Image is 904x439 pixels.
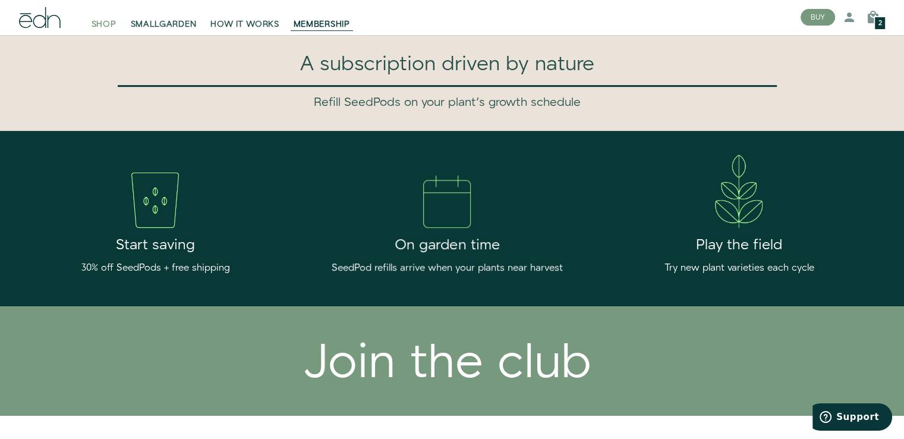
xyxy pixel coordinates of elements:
[878,21,882,27] span: 2
[19,263,292,274] h4: 30% off SeedPods + free shipping
[603,237,875,253] h2: Play the field
[812,403,892,433] iframe: Opent een widget waar u meer informatie kunt vinden
[124,5,204,31] a: SMALLGARDEN
[286,5,357,31] a: MEMBERSHIP
[210,19,279,31] span: HOW IT WORKS
[19,237,292,253] h2: Start saving
[84,5,124,31] a: SHOP
[92,19,116,31] span: SHOP
[294,19,350,31] span: MEMBERSHIP
[311,237,584,253] h2: On garden time
[203,5,286,31] a: HOW IT WORKS
[131,19,197,31] span: SMALLGARDEN
[100,54,795,76] h1: A subscription driven by nature
[19,306,875,392] div: Join the club
[603,263,875,274] h4: Try new plant varieties each cycle
[801,10,835,26] button: BUY
[311,263,584,274] h4: SeedPod refills arrive when your plants near harvest
[100,96,795,109] h3: Refill SeedPods on your plant's growth schedule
